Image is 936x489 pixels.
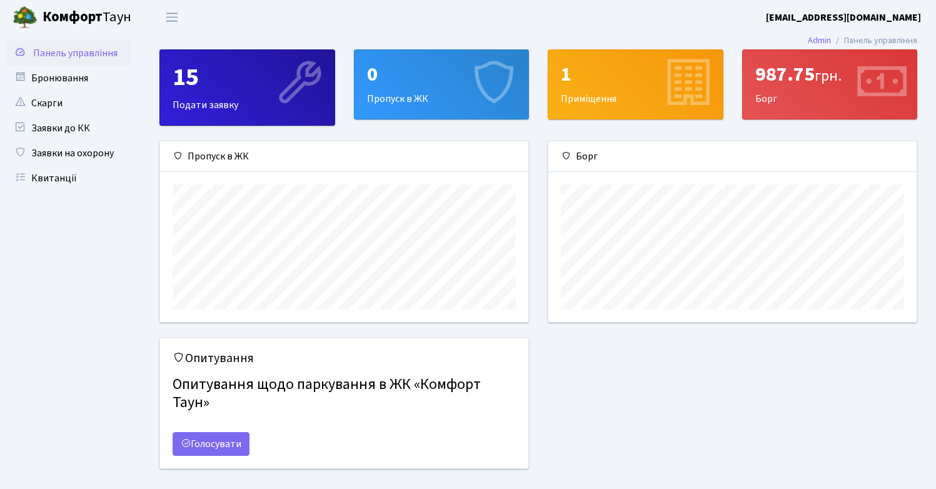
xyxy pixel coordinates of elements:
div: 987.75 [755,63,905,86]
a: Скарги [6,91,131,116]
button: Переключити навігацію [156,7,188,28]
span: Таун [43,7,131,28]
li: Панель управління [831,34,917,48]
b: Комфорт [43,7,103,27]
a: 0Пропуск в ЖК [354,49,530,119]
a: Заявки до КК [6,116,131,141]
span: Панель управління [33,46,118,60]
div: Борг [548,141,917,172]
a: Admin [808,34,831,47]
div: 1 [561,63,710,86]
div: Пропуск в ЖК [160,141,528,172]
a: 15Подати заявку [159,49,335,126]
a: Панель управління [6,41,131,66]
a: Заявки на охорону [6,141,131,166]
a: 1Приміщення [548,49,723,119]
div: 0 [367,63,516,86]
a: Квитанції [6,166,131,191]
img: logo.png [13,5,38,30]
h5: Опитування [173,351,516,366]
span: грн. [815,65,842,87]
div: Борг [743,50,917,119]
b: [EMAIL_ADDRESS][DOMAIN_NAME] [766,11,921,24]
div: Приміщення [548,50,723,119]
div: 15 [173,63,322,93]
nav: breadcrumb [789,28,936,54]
a: [EMAIL_ADDRESS][DOMAIN_NAME] [766,10,921,25]
a: Голосувати [173,432,249,456]
a: Бронювання [6,66,131,91]
div: Подати заявку [160,50,335,125]
div: Пропуск в ЖК [355,50,529,119]
h4: Опитування щодо паркування в ЖК «Комфорт Таун» [173,371,516,417]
